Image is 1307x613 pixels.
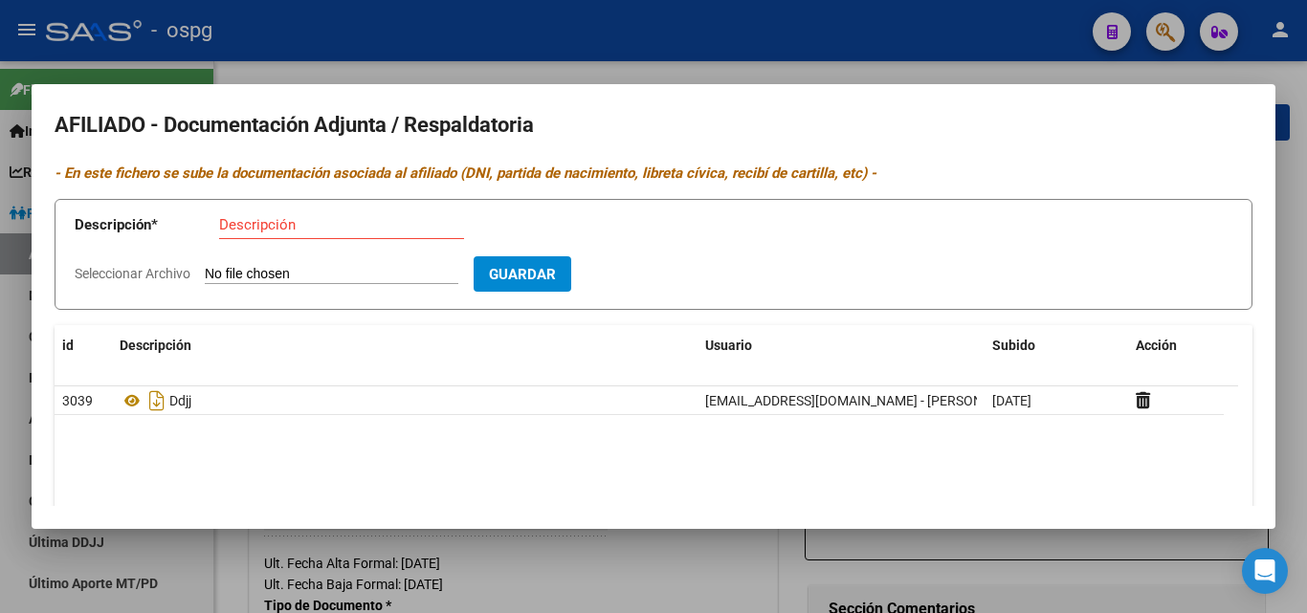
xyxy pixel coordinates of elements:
[55,325,112,366] datatable-header-cell: id
[75,266,190,281] span: Seleccionar Archivo
[705,393,1030,408] span: [EMAIL_ADDRESS][DOMAIN_NAME] - [PERSON_NAME]
[62,338,74,353] span: id
[1242,548,1288,594] div: Open Intercom Messenger
[1128,325,1224,366] datatable-header-cell: Acción
[120,338,191,353] span: Descripción
[474,256,571,292] button: Guardar
[992,393,1031,408] span: [DATE]
[992,338,1035,353] span: Subido
[55,107,1252,143] h2: AFILIADO - Documentación Adjunta / Respaldatoria
[62,393,93,408] span: 3039
[489,266,556,283] span: Guardar
[112,325,698,366] datatable-header-cell: Descripción
[75,214,219,236] p: Descripción
[55,164,876,182] i: - En este fichero se sube la documentación asociada al afiliado (DNI, partida de nacimiento, libr...
[985,325,1128,366] datatable-header-cell: Subido
[1136,338,1177,353] span: Acción
[698,325,985,366] datatable-header-cell: Usuario
[144,385,169,416] i: Descargar documento
[705,338,752,353] span: Usuario
[169,393,191,408] span: Ddjj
